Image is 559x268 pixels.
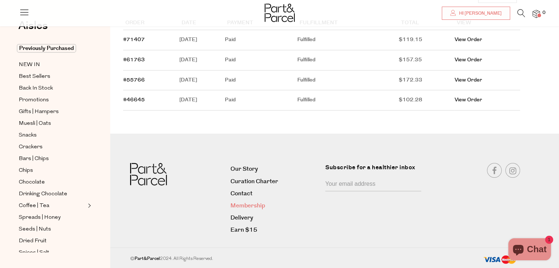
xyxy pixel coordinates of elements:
[265,4,295,22] img: Part&Parcel
[399,90,455,111] td: $102.28
[19,84,86,93] a: Back In Stock
[19,190,67,199] span: Drinking Chocolate
[18,20,48,39] a: Aisles
[230,225,320,235] a: Earn $15
[19,96,49,105] span: Promotions
[541,10,547,16] span: 0
[442,7,510,20] a: Hi [PERSON_NAME]
[230,201,320,211] a: Membership
[19,119,86,128] a: Muesli | Oats
[297,70,399,91] td: Fulfilled
[19,119,51,128] span: Muesli | Oats
[297,90,399,111] td: Fulfilled
[179,50,225,70] td: [DATE]
[19,248,86,257] a: Spices | Salt
[19,154,86,163] a: Bars | Chips
[19,60,86,69] a: NEW IN
[19,131,86,140] a: Snacks
[325,177,421,191] input: Your email address
[19,44,86,53] a: Previously Purchased
[19,237,47,246] span: Dried Fruit
[455,96,482,104] a: View Order
[230,189,320,199] a: Contact
[19,72,50,81] span: Best Sellers
[19,225,51,234] span: Seeds | Nuts
[19,201,86,210] a: Coffee | Tea
[230,164,320,174] a: Our Story
[19,249,49,257] span: Spices | Salt
[19,142,86,152] a: Crackers
[455,76,482,84] a: View Order
[19,236,86,246] a: Dried Fruit
[19,61,40,69] span: NEW IN
[123,56,145,64] a: #61763
[123,36,145,43] a: #71407
[123,76,145,84] a: #55766
[457,10,502,17] span: Hi [PERSON_NAME]
[130,255,432,262] div: © 2024. All Rights Reserved.
[19,155,49,163] span: Bars | Chips
[455,36,482,43] a: View Order
[179,30,225,50] td: [DATE]
[230,213,320,223] a: Delivery
[297,50,399,70] td: Fulfilled
[19,189,86,199] a: Drinking Chocolate
[225,30,298,50] td: Paid
[399,50,455,70] td: $157.35
[297,30,399,50] td: Fulfilled
[455,56,482,64] a: View Order
[19,202,49,210] span: Coffee | Tea
[19,166,86,175] a: Chips
[134,256,160,262] b: Part&Parcel
[19,72,86,81] a: Best Sellers
[399,30,455,50] td: $119.15
[506,238,553,262] inbox-online-store-chat: Shopify online store chat
[179,90,225,111] td: [DATE]
[225,90,298,111] td: Paid
[17,44,76,52] span: Previously Purchased
[19,143,43,152] span: Crackers
[19,84,53,93] span: Back In Stock
[225,50,298,70] td: Paid
[19,95,86,105] a: Promotions
[230,177,320,186] a: Curation Charter
[483,255,516,265] img: payment-methods.png
[130,163,167,185] img: Part&Parcel
[19,107,86,116] a: Gifts | Hampers
[533,10,540,18] a: 0
[123,96,145,104] a: #46645
[19,225,86,234] a: Seeds | Nuts
[225,70,298,91] td: Paid
[19,166,33,175] span: Chips
[19,213,61,222] span: Spreads | Honey
[179,70,225,91] td: [DATE]
[19,131,37,140] span: Snacks
[19,178,86,187] a: Chocolate
[19,213,86,222] a: Spreads | Honey
[19,108,59,116] span: Gifts | Hampers
[399,70,455,91] td: $172.33
[86,201,91,210] button: Expand/Collapse Coffee | Tea
[19,178,45,187] span: Chocolate
[325,163,426,177] label: Subscribe for a healthier inbox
